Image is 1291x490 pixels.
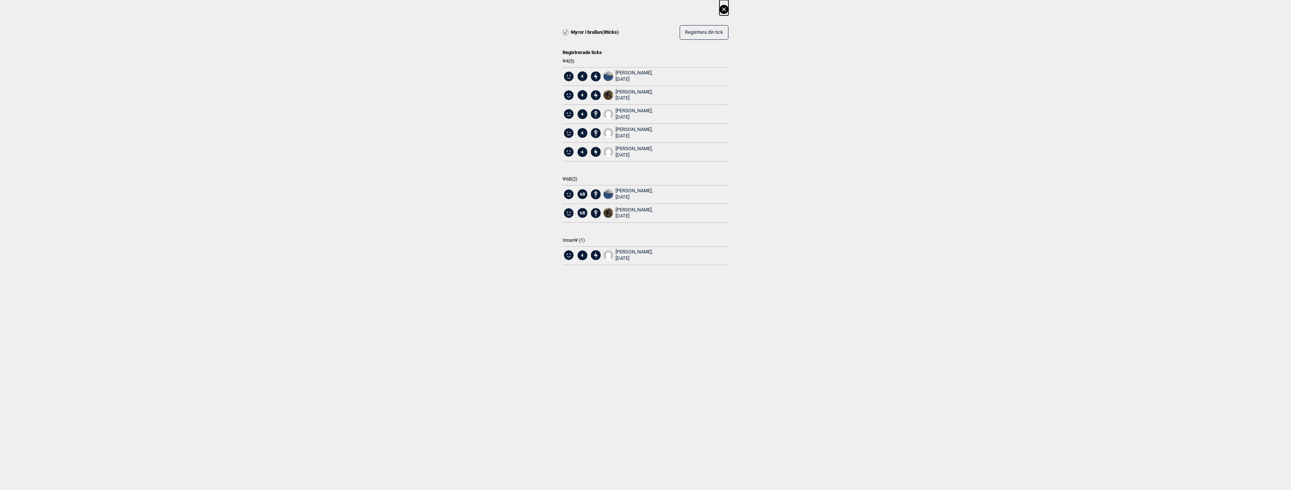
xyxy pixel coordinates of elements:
[615,188,653,201] div: [PERSON_NAME],
[615,194,653,201] div: [DATE]
[563,237,728,244] span: Innan Ψ ( 1 )
[603,70,653,83] a: IMG 0359[PERSON_NAME], [DATE]
[615,76,653,83] div: [DATE]
[615,207,653,220] div: [PERSON_NAME],
[571,29,619,36] span: Myror i brallan ( 8 ticks)
[615,255,653,262] div: [DATE]
[563,176,728,182] span: Ψ 6B ( 2 )
[615,114,653,121] div: [DATE]
[603,146,653,158] a: User fallback1[PERSON_NAME], [DATE]
[615,108,653,121] div: [PERSON_NAME],
[578,189,587,199] span: 6B
[578,109,587,119] span: 4
[615,133,653,139] div: [DATE]
[685,30,723,35] span: Registrera din tick
[680,25,728,40] button: Registrera din tick
[603,71,613,81] img: IMG 0359
[563,45,728,56] div: Registrerade ticks
[578,71,587,81] span: 4
[563,58,728,65] span: Ψ 4 ( 5 )
[578,208,587,218] span: 6B
[603,189,613,199] img: IMG 0359
[603,128,613,138] img: User fallback1
[603,147,613,157] img: User fallback1
[603,207,653,220] a: Falling[PERSON_NAME], [DATE]
[615,127,653,139] div: [PERSON_NAME],
[603,90,613,100] img: Falling
[615,249,653,262] div: [PERSON_NAME],
[615,146,653,158] div: [PERSON_NAME],
[603,208,613,218] img: Falling
[603,188,653,201] a: IMG 0359[PERSON_NAME], [DATE]
[578,147,587,157] span: 4
[578,90,587,100] span: 4
[603,109,613,119] img: User fallback1
[615,70,653,83] div: [PERSON_NAME],
[603,249,653,262] a: User fallback1[PERSON_NAME], [DATE]
[603,89,653,102] a: Falling[PERSON_NAME], [DATE]
[603,250,613,260] img: User fallback1
[603,108,653,121] a: User fallback1[PERSON_NAME], [DATE]
[578,250,587,260] span: 4
[603,127,653,139] a: User fallback1[PERSON_NAME], [DATE]
[615,89,653,102] div: [PERSON_NAME],
[578,128,587,138] span: 4
[615,152,653,158] div: [DATE]
[615,95,653,101] div: [DATE]
[615,213,653,219] div: [DATE]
